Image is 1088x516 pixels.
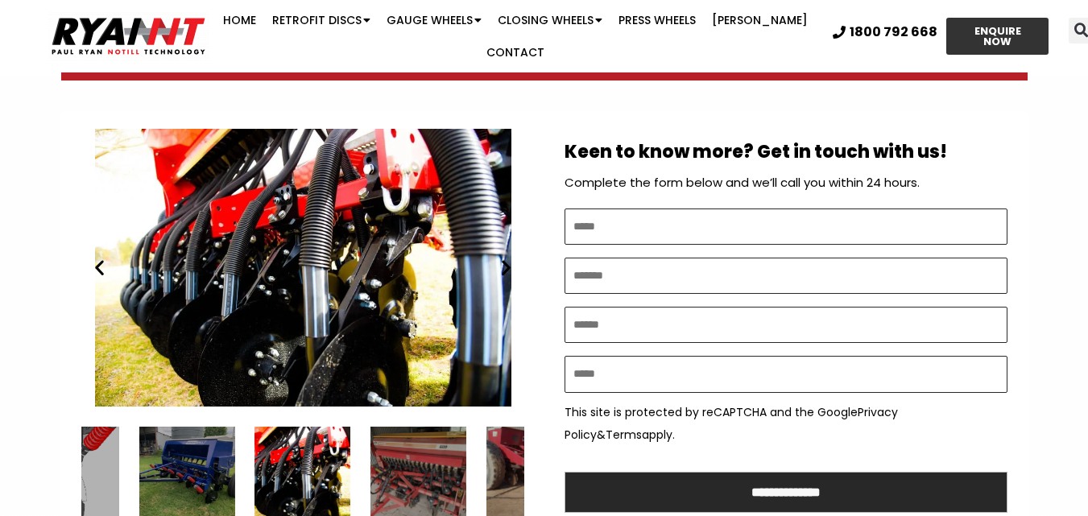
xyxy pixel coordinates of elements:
div: Previous slide [89,258,110,278]
h2: Keen to know more? Get in touch with us! [565,141,1007,164]
a: Privacy Policy [565,404,898,443]
div: Ryan NT (RFM NT) Ryan Tyne cultivator tine with Disc [81,129,524,407]
a: Press Wheels [610,4,704,36]
img: Ryan NT logo [48,11,209,61]
a: ENQUIRE NOW [946,18,1049,55]
a: Retrofit Discs [264,4,379,36]
p: This site is protected by reCAPTCHA and the Google & apply. [565,401,1007,446]
span: ENQUIRE NOW [961,26,1035,47]
div: Next slide [496,258,516,278]
a: [PERSON_NAME] [704,4,816,36]
a: Closing Wheels [490,4,610,36]
span: 1800 792 668 [850,26,937,39]
a: 1800 792 668 [833,26,937,39]
div: Slides [81,129,524,407]
a: Gauge Wheels [379,4,490,36]
p: Complete the form below and we’ll call you within 24 hours. [565,171,1007,194]
div: 7 / 15 [81,129,524,407]
a: Terms [606,427,642,443]
nav: Menu [211,4,821,68]
a: Contact [478,36,552,68]
a: Home [215,4,264,36]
